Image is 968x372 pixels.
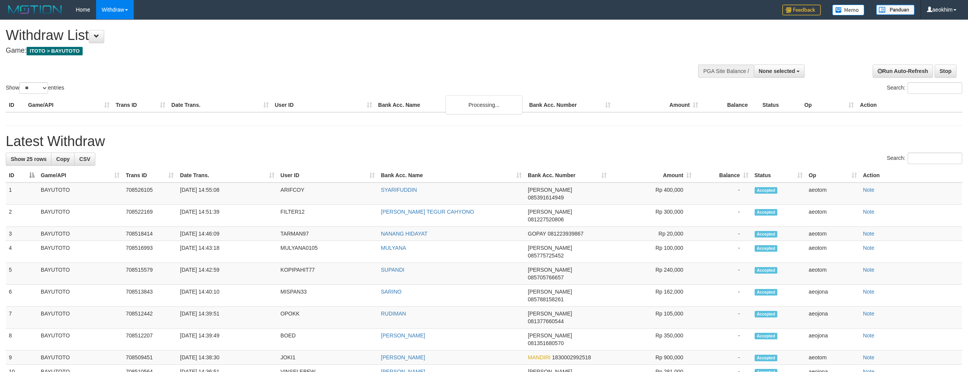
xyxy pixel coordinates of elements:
span: Copy [56,156,70,162]
td: aeotom [806,183,860,205]
td: MULYANA0105 [278,241,378,263]
th: Amount: activate to sort column ascending [610,168,695,183]
button: None selected [754,65,805,78]
th: Action [857,98,962,112]
td: BAYUTOTO [38,241,123,263]
a: RUDIMAN [381,311,406,317]
td: 4 [6,241,38,263]
td: aeotom [806,263,860,285]
td: FILTER12 [278,205,378,227]
a: MULYANA [381,245,406,251]
td: 2 [6,205,38,227]
td: Rp 240,000 [610,263,695,285]
td: aeotom [806,205,860,227]
td: [DATE] 14:46:09 [177,227,277,241]
a: Note [863,354,875,360]
td: aeojona [806,329,860,350]
td: Rp 100,000 [610,241,695,263]
td: [DATE] 14:39:51 [177,307,277,329]
h4: Game: [6,47,638,55]
img: MOTION_logo.png [6,4,64,15]
span: Accepted [755,245,778,252]
td: BAYUTOTO [38,350,123,365]
input: Search: [908,82,962,94]
h1: Withdraw List [6,28,638,43]
th: Date Trans.: activate to sort column ascending [177,168,277,183]
td: MISPAN33 [278,285,378,307]
td: [DATE] 14:39:49 [177,329,277,350]
th: Bank Acc. Number: activate to sort column ascending [525,168,610,183]
td: BAYUTOTO [38,329,123,350]
td: Rp 350,000 [610,329,695,350]
td: 708515579 [123,263,177,285]
td: - [695,263,751,285]
td: aeojona [806,285,860,307]
th: Action [860,168,962,183]
td: 6 [6,285,38,307]
a: Note [863,187,875,193]
td: [DATE] 14:55:08 [177,183,277,205]
th: Trans ID [113,98,168,112]
a: Note [863,311,875,317]
td: TARMAN97 [278,227,378,241]
td: ARIFCOY [278,183,378,205]
a: Note [863,289,875,295]
td: [DATE] 14:42:59 [177,263,277,285]
td: 3 [6,227,38,241]
th: ID: activate to sort column descending [6,168,38,183]
span: None selected [759,68,795,74]
td: - [695,183,751,205]
a: Note [863,209,875,215]
input: Search: [908,153,962,164]
td: [DATE] 14:40:10 [177,285,277,307]
td: OPOKK [278,307,378,329]
td: Rp 900,000 [610,350,695,365]
a: SUPANDI [381,267,404,273]
span: [PERSON_NAME] [528,311,572,317]
span: Copy 085391614949 to clipboard [528,194,564,201]
span: Accepted [755,333,778,339]
span: Copy 085775725452 to clipboard [528,252,564,259]
td: aeotom [806,241,860,263]
a: Copy [51,153,75,166]
a: Note [863,267,875,273]
th: Bank Acc. Name [375,98,526,112]
td: Rp 20,000 [610,227,695,241]
td: [DATE] 14:51:39 [177,205,277,227]
td: BAYUTOTO [38,227,123,241]
span: [PERSON_NAME] [528,267,572,273]
span: Copy 081227520806 to clipboard [528,216,564,223]
a: [PERSON_NAME] [381,332,425,339]
td: 1 [6,183,38,205]
label: Show entries [6,82,64,94]
span: ITOTO > BAYUTOTO [27,47,83,55]
td: BAYUTOTO [38,205,123,227]
a: [PERSON_NAME] [381,354,425,360]
td: KOPIPAHIT77 [278,263,378,285]
td: 708509451 [123,350,177,365]
td: 8 [6,329,38,350]
th: Game/API: activate to sort column ascending [38,168,123,183]
th: Game/API [25,98,113,112]
td: BAYUTOTO [38,263,123,285]
a: Stop [935,65,956,78]
span: Accepted [755,267,778,274]
th: Bank Acc. Number [526,98,614,112]
th: ID [6,98,25,112]
a: [PERSON_NAME] TEGUR CAHYONO [381,209,474,215]
a: SARINO [381,289,402,295]
a: Note [863,332,875,339]
span: Copy 081377660544 to clipboard [528,318,564,324]
td: 5 [6,263,38,285]
span: GOPAY [528,231,546,237]
a: NANANG HIDAYAT [381,231,427,237]
span: CSV [79,156,90,162]
th: Status: activate to sort column ascending [752,168,806,183]
td: - [695,205,751,227]
td: Rp 162,000 [610,285,695,307]
th: Status [759,98,801,112]
td: BAYUTOTO [38,285,123,307]
th: Balance: activate to sort column ascending [695,168,751,183]
td: - [695,241,751,263]
td: [DATE] 14:38:30 [177,350,277,365]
